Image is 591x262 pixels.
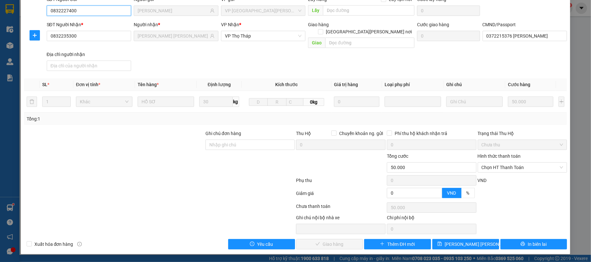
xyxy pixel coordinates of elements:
[478,130,567,137] div: Trạng thái Thu Hộ
[478,178,487,183] span: VND
[295,177,386,188] div: Phụ thu
[482,140,563,150] span: Chưa thu
[138,7,209,14] input: Tên người gửi
[387,154,408,159] span: Tổng cước
[325,38,414,48] input: Dọc đường
[500,239,567,249] button: printerIn biên lai
[233,97,239,107] span: kg
[27,115,228,122] div: Tổng: 1
[303,98,324,106] span: 0kg
[528,241,547,248] span: In biên lai
[380,242,385,247] span: plus
[295,190,386,201] div: Giảm giá
[221,22,239,27] span: VP Nhận
[387,241,415,248] span: Thêm ĐH mới
[296,214,386,224] div: Ghi chú nội bộ nhà xe
[257,241,273,248] span: Yêu cầu
[134,21,218,28] div: Người nhận
[437,242,442,247] span: save
[249,98,268,106] input: D
[27,97,37,107] button: delete
[417,6,480,16] input: Cước lấy hàng
[446,97,503,107] input: Ghi Chú
[444,78,505,91] th: Ghi chú
[210,34,215,38] span: user
[308,22,329,27] span: Giao hàng
[47,61,131,71] input: Địa chỉ của người nhận
[308,5,323,16] span: Lấy
[138,97,194,107] input: VD: Bàn, Ghế
[30,30,40,40] button: plus
[334,97,379,107] input: 0
[521,242,525,247] span: printer
[32,241,76,248] span: Xuất hóa đơn hàng
[417,31,480,41] input: Cước giao hàng
[296,239,363,249] button: checkGiao hàng
[210,8,215,13] span: user
[482,163,563,172] span: Chọn HT Thanh Toán
[364,239,431,249] button: plusThêm ĐH mới
[445,241,515,248] span: [PERSON_NAME] [PERSON_NAME]
[228,239,295,249] button: exclamation-circleYêu cầu
[80,97,129,107] span: Khác
[286,98,303,106] input: C
[208,82,231,87] span: Định lượng
[225,6,302,16] span: VP Ninh Bình
[382,78,444,91] th: Loại phụ phí
[76,82,100,87] span: Đơn vị tính
[138,82,159,87] span: Tên hàng
[334,82,358,87] span: Giá trị hàng
[478,154,521,159] label: Hình thức thanh toán
[337,130,386,137] span: Chuyển khoản ng. gửi
[47,51,131,58] div: Địa chỉ người nhận
[250,242,254,247] span: exclamation-circle
[295,203,386,214] div: Chưa thanh toán
[205,140,295,150] input: Ghi chú đơn hàng
[559,97,565,107] button: plus
[387,214,476,224] div: Chi phí nội bộ
[77,242,82,246] span: info-circle
[61,24,271,32] li: Hotline: 19001155
[392,130,450,137] span: Phí thu hộ khách nhận trả
[417,22,449,27] label: Cước giao hàng
[275,82,298,87] span: Kích thước
[8,47,81,58] b: GỬI : VP Thọ Tháp
[267,98,287,106] input: R
[466,190,470,196] span: %
[296,131,311,136] span: Thu Hộ
[47,21,131,28] div: SĐT Người Nhận
[42,82,47,87] span: SL
[225,31,302,41] span: VP Thọ Tháp
[432,239,499,249] button: save[PERSON_NAME] [PERSON_NAME]
[205,131,241,136] label: Ghi chú đơn hàng
[508,97,553,107] input: 0
[61,16,271,24] li: Số 10 ngõ 15 Ngọc Hồi, [PERSON_NAME], [GEOGRAPHIC_DATA]
[30,33,40,38] span: plus
[138,32,209,40] input: Tên người nhận
[508,82,530,87] span: Cước hàng
[323,28,414,35] span: [GEOGRAPHIC_DATA][PERSON_NAME] nơi
[8,8,41,40] img: logo.jpg
[483,21,567,28] div: CMND/Passport
[323,5,414,16] input: Dọc đường
[447,190,456,196] span: VND
[308,38,325,48] span: Giao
